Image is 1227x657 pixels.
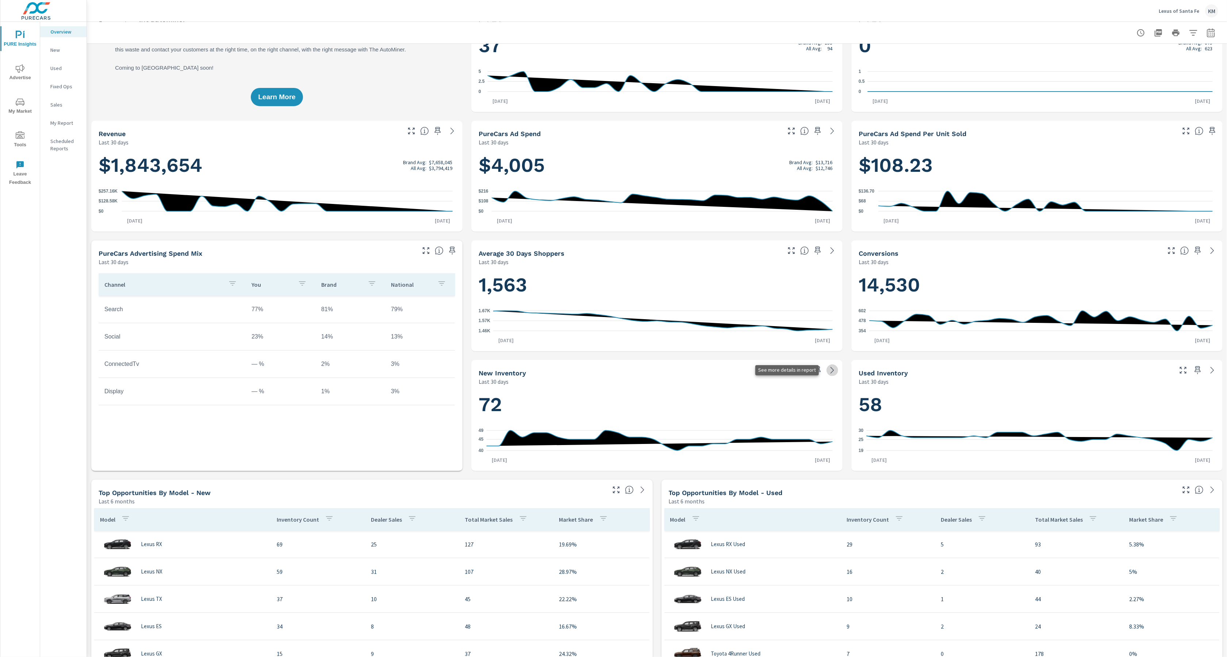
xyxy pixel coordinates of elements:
p: 19.69% [559,540,644,549]
p: [DATE] [1190,217,1215,224]
h1: 72 [479,392,835,417]
text: $136.70 [859,189,875,194]
button: Make Fullscreen [420,245,432,256]
p: $7,658,045 [429,159,452,165]
p: 107 [465,567,548,576]
text: 40 [479,448,484,453]
p: 16.67% [559,622,644,631]
p: Sales [50,101,81,108]
text: 602 [859,308,866,313]
p: 5.38% [1129,540,1213,549]
div: Fixed Ops [40,81,87,92]
h5: Revenue [99,130,126,138]
p: [DATE] [488,97,513,105]
text: 0 [859,89,861,94]
p: Last 30 days [479,258,509,266]
p: [DATE] [810,97,835,105]
td: 3% [385,355,455,373]
p: $3,794,419 [429,165,452,171]
button: Print Report [1169,26,1183,40]
p: My Report [50,119,81,127]
p: Lexus NX [141,568,162,575]
span: Save this to your personalized report [1192,364,1204,376]
p: 22.22% [559,595,644,603]
p: 69 [277,540,359,549]
text: $0 [99,209,104,214]
p: Brand [321,281,362,288]
p: Channel [104,281,222,288]
p: [DATE] [868,97,893,105]
div: Scheduled Reports [40,136,87,154]
img: glamour [673,533,702,555]
h5: Used Inventory [859,369,908,377]
td: ConnectedTv [99,355,246,373]
h5: Conversions [859,250,898,257]
text: 30 [859,428,864,433]
h5: Average 30 Days Shoppers [479,250,564,257]
a: See more details in report [827,125,838,137]
p: [DATE] [1190,456,1215,464]
h1: 14,530 [859,273,1215,297]
p: New [50,46,81,54]
p: 24 [1035,622,1117,631]
button: Make Fullscreen [786,125,797,137]
td: 81% [315,300,385,318]
img: glamour [103,561,132,583]
text: 1.67K [479,308,490,313]
span: Total sales revenue over the selected date range. [Source: This data is sourced from the dealer’s... [420,127,429,135]
p: [DATE] [122,217,147,224]
p: [DATE] [878,217,904,224]
text: 5 [479,69,481,74]
td: Search [99,300,246,318]
span: Advertise [3,64,38,82]
p: [DATE] [870,337,895,344]
p: Market Share [1129,516,1163,523]
img: glamour [103,615,132,637]
img: glamour [673,561,702,583]
td: Social [99,328,246,346]
p: Inventory Count [847,516,889,523]
p: [DATE] [1190,337,1215,344]
p: 2.27% [1129,595,1213,603]
p: Total Market Sales [1035,516,1083,523]
h1: $1,843,654 [99,153,455,178]
p: 59 [277,567,359,576]
button: Apply Filters [1186,26,1201,40]
text: 1 [859,69,861,74]
span: Learn More [258,94,295,100]
p: [DATE] [1190,97,1215,105]
p: 10 [371,595,453,603]
a: See more details in report [1207,484,1218,496]
p: 16 [847,567,929,576]
p: 34 [277,622,359,631]
p: Last 6 months [669,497,705,506]
text: 1.46K [479,328,490,333]
text: 0.5 [859,79,865,84]
h5: PureCars Ad Spend Per Unit Sold [859,130,966,138]
p: Model [100,516,115,523]
button: Make Fullscreen [406,125,417,137]
h5: Top Opportunities by Model - New [99,489,211,496]
p: $13,716 [816,159,832,165]
span: Save this to your personalized report [446,245,458,256]
td: Display [99,382,246,401]
p: 8 [371,622,453,631]
p: 9 [847,622,929,631]
p: Brand Avg: [403,159,426,165]
p: Last 30 days [859,258,889,266]
div: My Report [40,117,87,128]
p: Inventory Count [277,516,319,523]
button: Make Fullscreen [1180,484,1192,496]
text: 45 [479,437,484,442]
p: [DATE] [810,456,835,464]
button: Make Fullscreen [1180,125,1192,137]
p: [DATE] [492,217,517,224]
p: 2 [941,567,1023,576]
p: [DATE] [866,456,892,464]
p: [DATE] [430,217,455,224]
p: Last 30 days [859,138,889,147]
span: Save this to your personalized report [432,125,444,137]
p: 10 [847,595,929,603]
span: Average cost of advertising per each vehicle sold at the dealer over the selected date range. The... [1195,127,1204,135]
p: All Avg: [797,165,813,171]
